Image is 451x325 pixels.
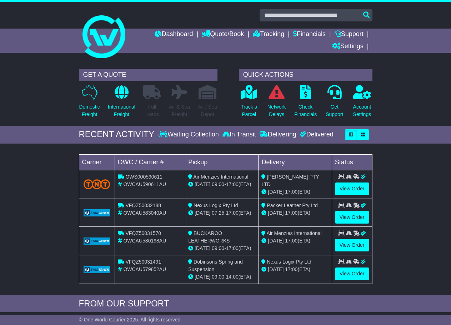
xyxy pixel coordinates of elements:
[79,85,100,122] a: DomesticFreight
[332,154,372,170] td: Status
[285,189,297,195] span: 17:00
[212,210,224,216] span: 07:25
[268,189,284,195] span: [DATE]
[258,131,298,139] div: Delivering
[195,274,210,280] span: [DATE]
[188,230,230,244] span: BUCKAROO LEATHERWORKS
[261,266,329,273] div: (ETA)
[268,266,284,272] span: [DATE]
[226,245,239,251] span: 17:00
[188,245,255,252] div: - (ETA)
[125,259,161,265] span: VFQZ50031491
[240,85,257,122] a: Track aParcel
[79,129,160,140] div: RECENT ACTIVITY -
[285,210,297,216] span: 17:00
[261,237,329,245] div: (ETA)
[332,41,364,53] a: Settings
[115,154,185,170] td: OWC / Carrier #
[188,259,243,272] span: Dobinsons Spring and Suspension
[195,245,210,251] span: [DATE]
[267,85,286,122] a: NetworkDelays
[194,202,238,208] span: Nexus Logix Pty Ltd
[335,211,369,224] a: View Order
[267,259,311,265] span: Nexus Logix Pty Ltd
[298,131,334,139] div: Delivered
[123,266,166,272] span: OWCAU579852AU
[353,103,371,118] p: Account Settings
[226,274,239,280] span: 14:00
[169,103,190,118] p: Air & Sea Freight
[79,154,115,170] td: Carrier
[125,202,161,208] span: VFQZ50032188
[335,29,364,41] a: Support
[84,209,110,216] img: GetCarrierServiceLogo
[188,181,255,188] div: - (ETA)
[185,154,259,170] td: Pickup
[267,202,317,208] span: Packer Leather Pty Ltd
[79,103,100,118] p: Domestic Freight
[84,237,110,245] img: GetCarrierServiceLogo
[125,230,161,236] span: VFQZ50031570
[108,103,135,118] p: International Freight
[335,267,369,280] a: View Order
[84,266,110,273] img: GetCarrierServiceLogo
[261,188,329,196] div: (ETA)
[353,85,372,122] a: AccountSettings
[294,85,317,122] a: CheckFinancials
[335,182,369,195] a: View Order
[253,29,284,41] a: Tracking
[335,239,369,251] a: View Order
[212,274,224,280] span: 09:00
[212,245,224,251] span: 09:00
[159,131,220,139] div: Waiting Collection
[155,29,193,41] a: Dashboard
[241,103,257,118] p: Track a Parcel
[79,299,372,309] div: FROM OUR SUPPORT
[188,273,255,281] div: - (ETA)
[268,238,284,244] span: [DATE]
[188,209,255,217] div: - (ETA)
[202,29,244,41] a: Quote/Book
[221,131,258,139] div: In Transit
[143,103,161,118] p: Full Loads
[226,181,239,187] span: 17:00
[123,210,166,216] span: OWCAU583040AU
[198,103,217,118] p: Air / Sea Depot
[125,174,162,180] span: OWS000590611
[79,69,217,81] div: GET A QUOTE
[259,154,332,170] td: Delivery
[193,174,248,180] span: Air Menzies International
[293,29,326,41] a: Financials
[212,181,224,187] span: 09:00
[267,103,286,118] p: Network Delays
[239,69,372,81] div: QUICK ACTIONS
[107,85,136,122] a: InternationalFreight
[261,209,329,217] div: (ETA)
[268,210,284,216] span: [DATE]
[123,181,166,187] span: OWCAU590611AU
[261,174,319,187] span: [PERSON_NAME] PTY LTD
[285,266,297,272] span: 17:00
[195,210,210,216] span: [DATE]
[294,103,317,118] p: Check Financials
[285,238,297,244] span: 17:00
[195,181,210,187] span: [DATE]
[79,317,182,322] span: © One World Courier 2025. All rights reserved.
[325,85,344,122] a: GetSupport
[84,179,110,189] img: TNT_Domestic.png
[123,238,166,244] span: OWCAU580198AU
[226,210,239,216] span: 17:00
[326,103,343,118] p: Get Support
[267,230,322,236] span: Air Menzies International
